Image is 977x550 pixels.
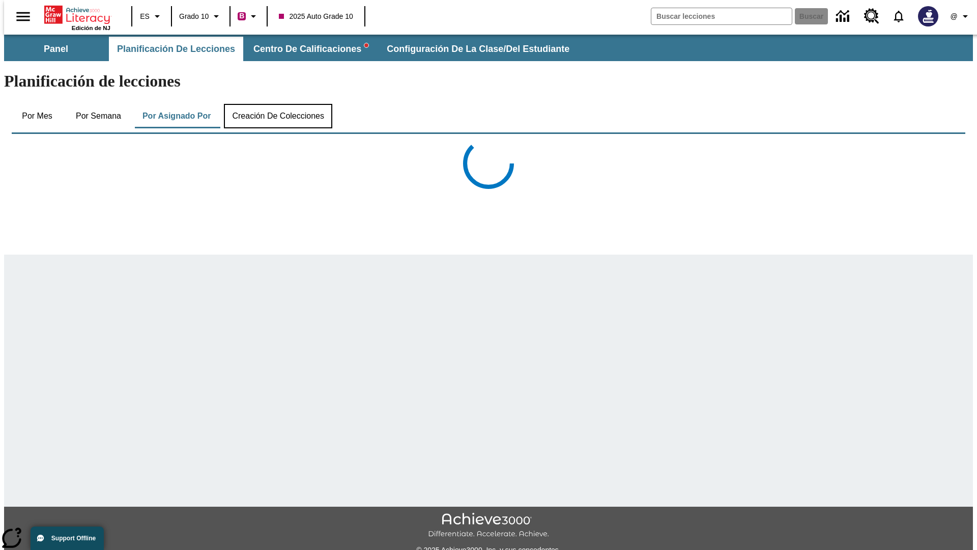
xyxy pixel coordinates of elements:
[245,37,377,61] button: Centro de calificaciones
[44,5,110,25] a: Portada
[12,104,63,128] button: Por mes
[885,3,912,30] a: Notificaciones
[918,6,938,26] img: Avatar
[950,11,957,22] span: @
[428,513,549,539] img: Achieve3000 Differentiate Accelerate Achieve
[51,535,96,542] span: Support Offline
[134,104,219,128] button: Por asignado por
[379,37,578,61] button: Configuración de la clase/del estudiante
[830,3,858,31] a: Centro de información
[175,7,226,25] button: Grado: Grado 10, Elige un grado
[224,104,332,128] button: Creación de colecciones
[279,11,353,22] span: 2025 Auto Grade 10
[44,43,68,55] span: Panel
[651,8,792,24] input: Buscar campo
[5,37,107,61] button: Panel
[31,527,104,550] button: Support Offline
[4,35,973,61] div: Subbarra de navegación
[364,43,368,47] svg: writing assistant alert
[72,25,110,31] span: Edición de NJ
[117,43,235,55] span: Planificación de lecciones
[8,2,38,32] button: Abrir el menú lateral
[387,43,569,55] span: Configuración de la clase/del estudiante
[179,11,209,22] span: Grado 10
[4,72,973,91] h1: Planificación de lecciones
[944,7,977,25] button: Perfil/Configuración
[109,37,243,61] button: Planificación de lecciones
[253,43,368,55] span: Centro de calificaciones
[912,3,944,30] button: Escoja un nuevo avatar
[68,104,129,128] button: Por semana
[4,37,579,61] div: Subbarra de navegación
[239,10,244,22] span: B
[44,4,110,31] div: Portada
[140,11,150,22] span: ES
[135,7,168,25] button: Lenguaje: ES, Selecciona un idioma
[858,3,885,30] a: Centro de recursos, Se abrirá en una pestaña nueva.
[234,7,264,25] button: Boost El color de la clase es rojo violeta. Cambiar el color de la clase.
